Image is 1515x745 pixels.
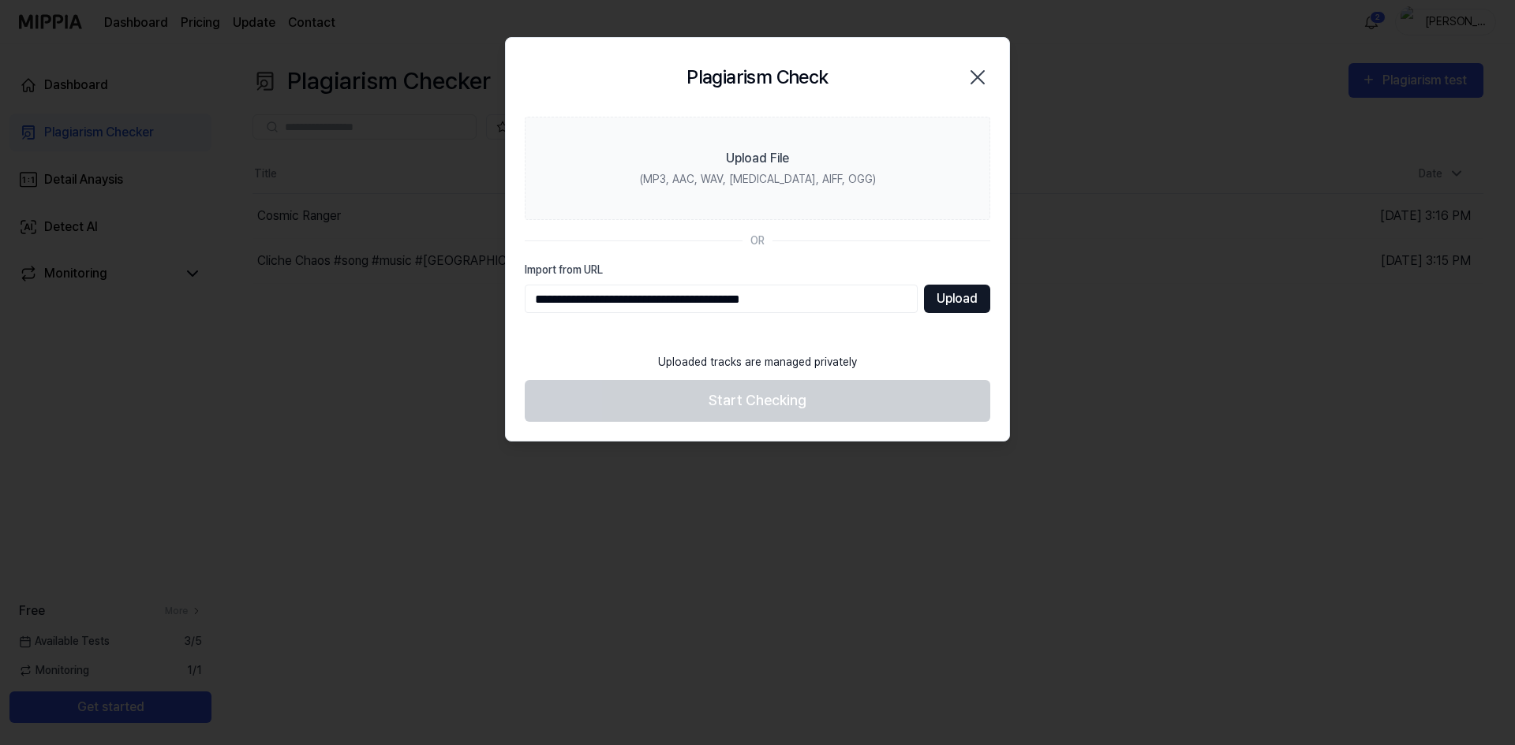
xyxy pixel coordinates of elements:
[924,285,990,313] button: Upload
[640,171,876,188] div: (MP3, AAC, WAV, [MEDICAL_DATA], AIFF, OGG)
[525,262,990,278] label: Import from URL
[686,63,828,91] h2: Plagiarism Check
[750,233,765,249] div: OR
[726,149,789,168] div: Upload File
[649,345,866,380] div: Uploaded tracks are managed privately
